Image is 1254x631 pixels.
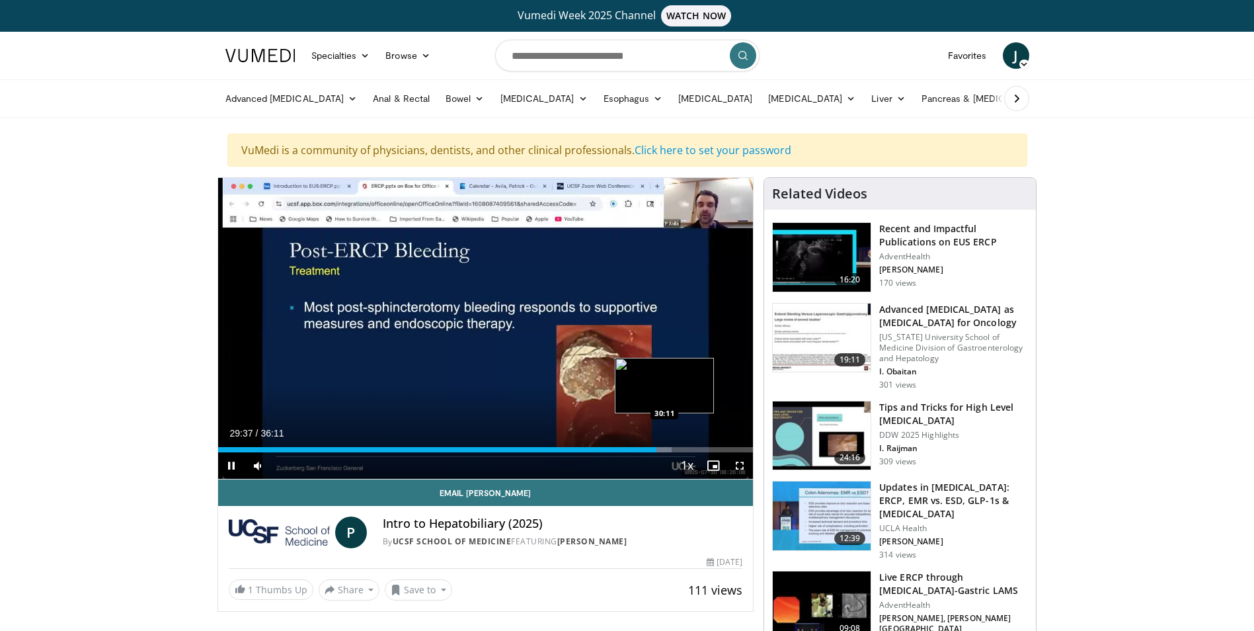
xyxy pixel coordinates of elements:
[834,273,866,286] span: 16:20
[248,583,253,596] span: 1
[773,401,871,470] img: e6e7b5b0-7429-411b-acc6-63df4cc27a55.150x105_q85_crop-smart_upscale.jpg
[879,366,1028,377] p: I. Obaitan
[335,517,367,548] a: P
[772,481,1028,560] a: 12:39 Updates in [MEDICAL_DATA]: ERCP, EMR vs. ESD, GLP-1s & [MEDICAL_DATA] UCLA Health [PERSON_N...
[879,600,1028,610] p: AdventHealth
[383,517,742,531] h4: Intro to Hepatobiliary (2025)
[661,5,731,26] span: WATCH NOW
[773,223,871,292] img: bb7b621e-0c81-448b-9bfc-ed83df58b958.150x105_q85_crop-smart_upscale.jpg
[229,579,313,600] a: 1 Thumbs Up
[914,85,1068,112] a: Pancreas & [MEDICAL_DATA]
[879,456,916,467] p: 309 views
[218,178,754,480] video-js: Video Player
[688,582,742,598] span: 111 views
[834,451,866,464] span: 24:16
[319,579,380,601] button: Share
[879,222,1028,249] h3: Recent and Impactful Publications on EUS ERCP
[879,443,1028,454] p: I. Raijman
[879,523,1028,534] p: UCLA Health
[879,536,1028,547] p: [PERSON_NAME]
[1003,42,1029,69] a: J
[879,278,916,288] p: 170 views
[260,428,284,439] span: 36:11
[393,536,512,547] a: UCSF School of Medicine
[218,447,754,452] div: Progress Bar
[385,579,452,601] button: Save to
[879,481,1028,521] h3: Updates in [MEDICAL_DATA]: ERCP, EMR vs. ESD, GLP-1s & [MEDICAL_DATA]
[773,304,871,372] img: 58c37352-0f18-404b-877c-4edf0f1669c9.150x105_q85_crop-smart_upscale.jpg
[227,5,1027,26] a: Vumedi Week 2025 ChannelWATCH NOW
[879,380,916,390] p: 301 views
[218,480,754,506] a: Email [PERSON_NAME]
[225,49,295,62] img: VuMedi Logo
[377,42,438,69] a: Browse
[879,571,1028,597] h3: Live ERCP through [MEDICAL_DATA]-Gastric LAMS
[438,85,492,112] a: Bowel
[492,85,596,112] a: [MEDICAL_DATA]
[863,85,913,112] a: Liver
[879,251,1028,262] p: AdventHealth
[834,353,866,366] span: 19:11
[879,550,916,560] p: 314 views
[227,134,1027,167] div: VuMedi is a community of physicians, dentists, and other clinical professionals.
[879,430,1028,441] p: DDW 2025 Highlights
[217,85,366,112] a: Advanced [MEDICAL_DATA]
[218,452,245,479] button: Pause
[772,222,1028,292] a: 16:20 Recent and Impactful Publications on EUS ERCP AdventHealth [PERSON_NAME] 170 views
[834,532,866,545] span: 12:39
[772,303,1028,390] a: 19:11 Advanced [MEDICAL_DATA] as [MEDICAL_DATA] for Oncology [US_STATE] University School of Medi...
[707,556,742,568] div: [DATE]
[615,358,714,413] img: image.jpeg
[879,332,1028,364] p: [US_STATE] University School of Medicine Division of Gastroenterology and Hepatology
[879,303,1028,329] h3: Advanced [MEDICAL_DATA] as [MEDICAL_DATA] for Oncology
[674,452,700,479] button: Playback Rate
[670,85,760,112] a: [MEDICAL_DATA]
[700,452,726,479] button: Enable picture-in-picture mode
[383,536,742,548] div: By FEATURING
[557,536,627,547] a: [PERSON_NAME]
[256,428,258,439] span: /
[303,42,378,69] a: Specialties
[726,452,753,479] button: Fullscreen
[245,452,271,479] button: Mute
[495,40,760,71] input: Search topics, interventions
[773,482,871,550] img: 6e5013f5-193f-4efc-aeb8-2fb0e87f9873.150x105_q85_crop-smart_upscale.jpg
[772,186,867,202] h4: Related Videos
[230,428,253,439] span: 29:37
[760,85,863,112] a: [MEDICAL_DATA]
[365,85,438,112] a: Anal & Rectal
[879,401,1028,427] h3: Tips and Tricks for High Level [MEDICAL_DATA]
[772,401,1028,471] a: 24:16 Tips and Tricks for High Level [MEDICAL_DATA] DDW 2025 Highlights I. Raijman 309 views
[229,517,330,548] img: UCSF School of Medicine
[596,85,671,112] a: Esophagus
[635,143,791,157] a: Click here to set your password
[879,265,1028,275] p: [PERSON_NAME]
[940,42,995,69] a: Favorites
